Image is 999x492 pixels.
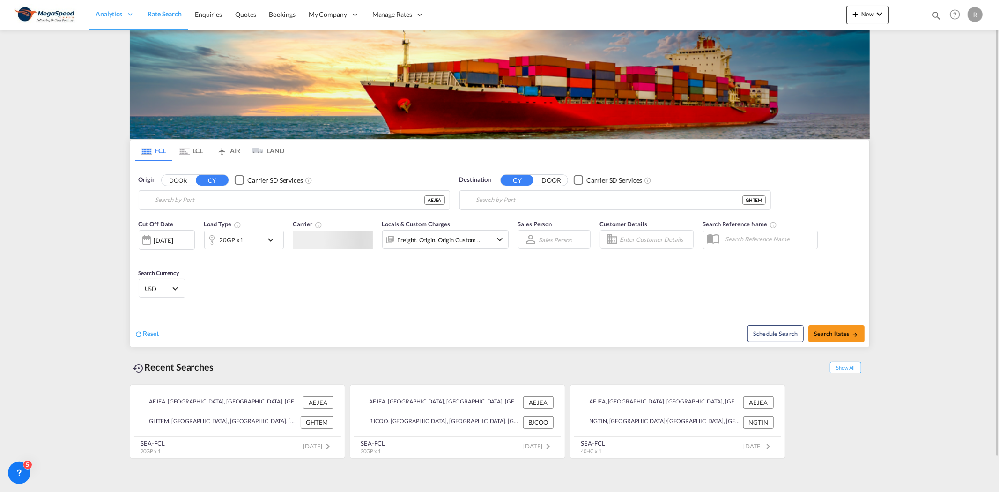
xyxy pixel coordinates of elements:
md-icon: The selected Trucker/Carrierwill be displayed in the rate results If the rates are from another f... [315,221,322,229]
div: Carrier SD Services [586,176,642,185]
div: SEA-FCL [361,439,385,447]
div: SEA-FCL [581,439,605,447]
span: Quotes [235,10,256,18]
span: Customer Details [600,220,647,228]
md-tab-item: LCL [172,140,210,161]
div: [DATE] [139,230,195,250]
span: New [850,10,885,18]
recent-search-card: AEJEA, [GEOGRAPHIC_DATA], [GEOGRAPHIC_DATA], [GEOGRAPHIC_DATA], [GEOGRAPHIC_DATA] AEJEAGHTEM, [GE... [130,385,345,459]
span: Reset [143,329,159,337]
span: Search Currency [139,269,179,276]
div: R [968,7,983,22]
span: 40HC x 1 [581,448,601,454]
button: DOOR [535,175,568,186]
md-input-container: Tema, GHTEM [460,191,770,209]
div: 20GP x1icon-chevron-down [204,231,284,249]
md-tab-item: AIR [210,140,247,161]
md-icon: icon-backup-restore [133,363,145,374]
md-tab-item: FCL [135,140,172,161]
button: icon-plus 400-fgNewicon-chevron-down [846,6,889,24]
md-icon: icon-chevron-down [495,234,506,245]
span: Destination [459,175,491,185]
md-checkbox: Checkbox No Ink [235,175,303,185]
div: Origin DOOR CY Checkbox No InkUnchecked: Search for CY (Container Yard) services for all selected... [130,161,869,347]
md-select: Sales Person [538,233,574,246]
div: SEA-FCL [141,439,165,447]
md-icon: icon-chevron-down [874,8,885,20]
span: [DATE] [303,442,333,450]
span: [DATE] [743,442,774,450]
input: Enter Customer Details [620,232,690,246]
md-icon: Unchecked: Search for CY (Container Yard) services for all selected carriers.Checked : Search for... [305,177,312,184]
span: [DATE] [523,442,554,450]
md-icon: icon-chevron-right [763,441,774,452]
div: BJCOO, Cotonou, Benin, Western Africa, Africa [362,416,521,428]
div: Help [947,7,968,23]
span: Cut Off Date [139,220,174,228]
md-input-container: Jebel Ali, AEJEA [139,191,450,209]
span: Analytics [96,9,122,19]
img: ad002ba0aea611eda5429768204679d3.JPG [14,4,77,25]
div: Recent Searches [130,357,218,378]
div: icon-refreshReset [135,329,159,339]
div: AEJEA [424,195,445,205]
md-icon: icon-chevron-down [265,234,281,246]
recent-search-card: AEJEA, [GEOGRAPHIC_DATA], [GEOGRAPHIC_DATA], [GEOGRAPHIC_DATA], [GEOGRAPHIC_DATA] AEJEANGTIN, [GE... [570,385,785,459]
span: Search Reference Name [703,220,777,228]
div: NGTIN [743,416,774,428]
md-icon: icon-information-outline [234,221,241,229]
md-select: Select Currency: $ USDUnited States Dollar [144,282,180,295]
span: 20GP x 1 [361,448,381,454]
span: Bookings [269,10,296,18]
button: DOOR [162,175,194,186]
recent-search-card: AEJEA, [GEOGRAPHIC_DATA], [GEOGRAPHIC_DATA], [GEOGRAPHIC_DATA], [GEOGRAPHIC_DATA] AEJEABJCOO, [GE... [350,385,565,459]
button: CY [196,175,229,186]
div: Freight Origin Origin Custom Factory Stuffingicon-chevron-down [382,230,509,249]
div: AEJEA [523,396,554,409]
div: AEJEA, Jebel Ali, United Arab Emirates, Middle East, Middle East [582,396,741,409]
span: Origin [139,175,155,185]
md-icon: Your search will be saved by the below given name [770,221,777,229]
span: Sales Person [518,220,552,228]
span: Rate Search [148,10,182,18]
span: 20GP x 1 [141,448,161,454]
span: Help [947,7,963,22]
span: USD [145,284,171,293]
span: Manage Rates [372,10,412,19]
md-pagination-wrapper: Use the left and right arrow keys to navigate between tabs [135,140,285,161]
md-tab-item: LAND [247,140,285,161]
md-icon: icon-airplane [216,145,228,152]
div: NGTIN, Tincan/Lagos, Nigeria, Western Africa, Africa [582,416,741,428]
div: BJCOO [523,416,554,428]
md-checkbox: Checkbox No Ink [574,175,642,185]
span: Enquiries [195,10,222,18]
div: Freight Origin Origin Custom Factory Stuffing [398,233,483,246]
input: Search by Port [476,193,742,207]
div: AEJEA, Jebel Ali, United Arab Emirates, Middle East, Middle East [141,396,301,409]
div: GHTEM, Tema, Ghana, Western Africa, Africa [141,416,298,428]
md-icon: Unchecked: Search for CY (Container Yard) services for all selected carriers.Checked : Search for... [644,177,651,184]
div: icon-magnify [931,10,941,24]
button: CY [501,175,533,186]
span: Load Type [204,220,241,228]
span: Carrier [293,220,322,228]
md-icon: icon-chevron-right [543,441,554,452]
span: Show All [830,362,861,373]
div: AEJEA [303,396,333,409]
md-icon: icon-plus 400-fg [850,8,861,20]
div: 20GP x1 [220,233,244,246]
div: AEJEA [743,396,774,409]
input: Search by Port [155,193,424,207]
div: AEJEA, Jebel Ali, United Arab Emirates, Middle East, Middle East [362,396,521,409]
button: Search Ratesicon-arrow-right [808,325,865,342]
md-icon: icon-arrow-right [852,331,858,338]
span: My Company [309,10,347,19]
span: Search Rates [814,330,859,337]
div: [DATE] [154,236,173,245]
img: LCL+%26+FCL+BACKGROUND.png [130,30,870,139]
md-icon: icon-refresh [135,330,143,338]
input: Search Reference Name [721,232,817,246]
div: GHTEM [742,195,766,205]
md-icon: icon-chevron-right [323,441,334,452]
